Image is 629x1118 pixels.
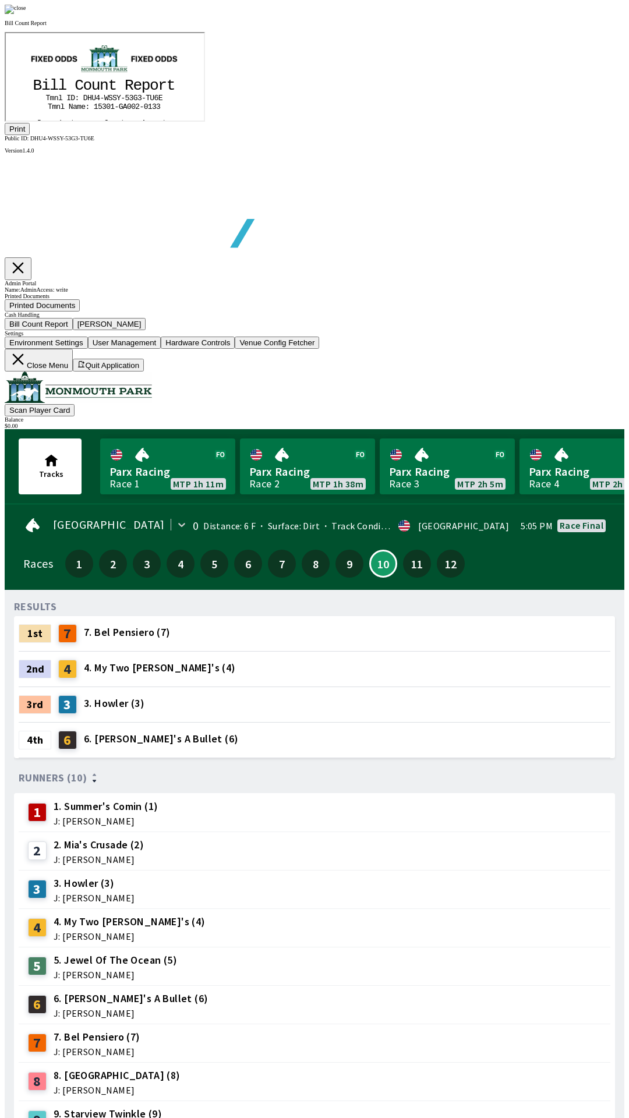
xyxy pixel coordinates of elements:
span: 1 [68,560,90,568]
tspan: t [157,86,161,95]
tspan: m [71,69,76,78]
tspan: r [73,86,78,95]
tspan: 0 [138,69,143,78]
tspan: - [136,61,140,70]
a: Parx RacingRace 1MTP 1h 11m [100,438,235,494]
div: RESULTS [14,602,57,611]
p: Bill Count Report [5,20,624,26]
img: close [5,5,26,14]
tspan: R [119,44,128,61]
button: Bill Count Report [5,318,73,330]
tspan: : [69,61,74,70]
button: Environment Settings [5,337,88,349]
span: J: [PERSON_NAME] [54,855,144,864]
button: Print [5,123,30,135]
span: 11 [406,560,428,568]
img: venue logo [5,372,152,403]
span: Surface: Dirt [256,520,320,532]
tspan: 5 [92,69,97,78]
tspan: C [69,44,78,61]
span: J: [PERSON_NAME] [54,1009,208,1018]
tspan: u [86,44,95,61]
a: Parx RacingRace 3MTP 2h 5m [380,438,515,494]
button: 4 [167,550,195,578]
tspan: 1 [88,69,93,78]
tspan: 3 [123,61,128,70]
tspan: - [94,61,99,70]
span: Track Condition: Firm [320,520,422,532]
tspan: S [103,61,107,70]
tspan: A [117,69,122,78]
tspan: l [52,61,57,70]
div: 3rd [19,695,51,714]
img: global tote logo [31,154,366,277]
div: 4 [28,918,47,937]
tspan: p [136,44,145,61]
tspan: - [134,69,139,78]
div: Admin Portal [5,280,624,286]
button: 12 [437,550,465,578]
div: Races [23,559,53,568]
div: 4 [58,660,77,678]
tspan: t [103,44,112,61]
span: J: [PERSON_NAME] [54,893,135,903]
tspan: 0 [125,69,130,78]
button: 1 [65,550,93,578]
span: 2. Mia's Crusade (2) [54,837,144,852]
button: 6 [234,550,262,578]
button: 7 [268,550,296,578]
tspan: t [115,86,119,95]
span: DHU4-WSSY-53G3-TU6E [30,135,94,141]
div: 7 [28,1034,47,1052]
tspan: o [69,86,74,95]
div: 1 [28,803,47,822]
tspan: 4 [90,61,95,70]
span: MTP 1h 38m [313,479,363,489]
button: 11 [403,550,431,578]
tspan: l [44,44,53,61]
tspan: G [128,61,132,70]
button: [PERSON_NAME] [73,318,146,330]
span: MTP 1h 11m [173,479,224,489]
tspan: H [82,61,86,70]
span: J: [PERSON_NAME] [54,970,177,979]
tspan: l [55,69,59,78]
tspan: m [48,86,53,95]
div: Settings [5,330,624,337]
tspan: o [103,86,107,95]
div: 5 [28,957,47,975]
tspan: t [161,44,170,61]
tspan: 3 [132,61,136,70]
div: 3 [28,880,47,898]
tspan: N [63,69,68,78]
span: Runners (10) [19,773,87,783]
span: J: [PERSON_NAME] [54,816,158,826]
tspan: n [48,61,53,70]
button: Printed Documents [5,299,80,312]
tspan: D [31,86,36,95]
tspan: T [42,69,47,78]
tspan: E [153,61,157,70]
tspan: n [111,86,115,95]
tspan: a [61,86,65,95]
div: 2 [28,841,47,860]
button: Venue Config Fetcher [235,337,319,349]
span: 1. Summer's Comin (1) [54,799,158,814]
div: 6 [58,731,77,749]
tspan: U [144,61,149,70]
tspan: m [44,61,49,70]
tspan: - [109,69,114,78]
span: 7. Bel Pensiero (7) [84,625,171,640]
tspan: i [52,86,57,95]
span: 5 [203,560,225,568]
tspan: 1 [105,69,109,78]
div: [GEOGRAPHIC_DATA] [418,521,509,530]
span: [GEOGRAPHIC_DATA] [53,520,165,529]
span: MTP 2h 5m [457,479,503,489]
button: Scan Player Card [5,404,75,416]
tspan: o [144,86,149,95]
span: 8. [GEOGRAPHIC_DATA] (8) [54,1068,181,1083]
span: 9 [338,560,361,568]
button: Quit Application [73,359,144,372]
span: 3 [136,560,158,568]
